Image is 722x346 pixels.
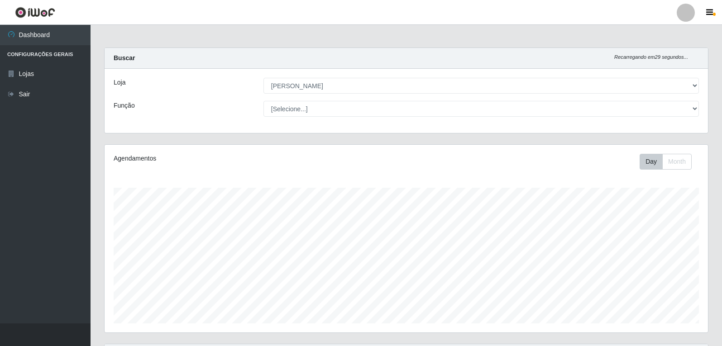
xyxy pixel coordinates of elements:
img: CoreUI Logo [15,7,55,18]
strong: Buscar [114,54,135,62]
button: Month [662,154,692,170]
button: Day [640,154,663,170]
label: Função [114,101,135,110]
label: Loja [114,78,125,87]
div: Agendamentos [114,154,349,163]
i: Recarregando em 29 segundos... [614,54,688,60]
div: Toolbar with button groups [640,154,699,170]
div: First group [640,154,692,170]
